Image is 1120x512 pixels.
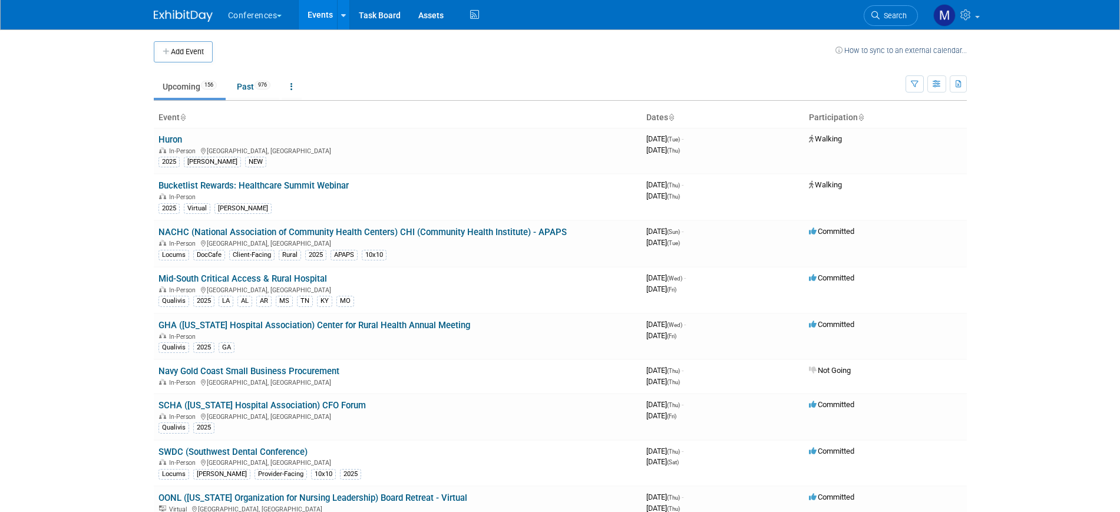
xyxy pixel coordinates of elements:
[646,457,679,466] span: [DATE]
[159,240,166,246] img: In-Person Event
[158,320,470,331] a: GHA ([US_STATE] Hospital Association) Center for Rural Health Annual Meeting
[180,113,186,122] a: Sort by Event Name
[667,229,680,235] span: (Sun)
[193,296,214,306] div: 2025
[154,75,226,98] a: Upcoming156
[158,447,308,457] a: SWDC (Southwest Dental Conference)
[159,459,166,465] img: In-Person Event
[668,113,674,122] a: Sort by Start Date
[159,506,166,511] img: Virtual Event
[158,238,637,247] div: [GEOGRAPHIC_DATA], [GEOGRAPHIC_DATA]
[809,227,854,236] span: Committed
[682,134,683,143] span: -
[646,134,683,143] span: [DATE]
[336,296,354,306] div: MO
[684,320,686,329] span: -
[256,296,272,306] div: AR
[245,157,266,167] div: NEW
[646,146,680,154] span: [DATE]
[667,136,680,143] span: (Tue)
[158,146,637,155] div: [GEOGRAPHIC_DATA], [GEOGRAPHIC_DATA]
[646,180,683,189] span: [DATE]
[667,193,680,200] span: (Thu)
[169,240,199,247] span: In-Person
[646,411,676,420] span: [DATE]
[158,400,366,411] a: SCHA ([US_STATE] Hospital Association) CFO Forum
[158,134,182,145] a: Huron
[646,320,686,329] span: [DATE]
[158,366,339,376] a: Navy Gold Coast Small Business Procurement
[667,322,682,328] span: (Wed)
[835,46,967,55] a: How to sync to an external calendar...
[804,108,967,128] th: Participation
[159,379,166,385] img: In-Person Event
[158,457,637,467] div: [GEOGRAPHIC_DATA], [GEOGRAPHIC_DATA]
[169,413,199,421] span: In-Person
[646,447,683,455] span: [DATE]
[305,250,326,260] div: 2025
[159,333,166,339] img: In-Person Event
[169,333,199,341] span: In-Person
[880,11,907,20] span: Search
[646,191,680,200] span: [DATE]
[159,147,166,153] img: In-Person Event
[169,193,199,201] span: In-Person
[667,240,680,246] span: (Tue)
[219,342,234,353] div: GA
[158,469,189,480] div: Locums
[809,447,854,455] span: Committed
[667,413,676,419] span: (Fri)
[158,227,567,237] a: NACHC (National Association of Community Health Centers) CHI (Community Health Institute) - APAPS
[158,377,637,387] div: [GEOGRAPHIC_DATA], [GEOGRAPHIC_DATA]
[646,238,680,247] span: [DATE]
[159,193,166,199] img: In-Person Event
[682,447,683,455] span: -
[159,413,166,419] img: In-Person Event
[311,469,336,480] div: 10x10
[169,459,199,467] span: In-Person
[201,81,217,90] span: 156
[158,493,467,503] a: OONL ([US_STATE] Organization for Nursing Leadership) Board Retreat - Virtual
[667,494,680,501] span: (Thu)
[169,379,199,387] span: In-Person
[169,147,199,155] span: In-Person
[646,366,683,375] span: [DATE]
[646,227,683,236] span: [DATE]
[237,296,252,306] div: AL
[158,411,637,421] div: [GEOGRAPHIC_DATA], [GEOGRAPHIC_DATA]
[682,227,683,236] span: -
[159,286,166,292] img: In-Person Event
[193,469,250,480] div: [PERSON_NAME]
[362,250,386,260] div: 10x10
[646,377,680,386] span: [DATE]
[297,296,313,306] div: TN
[667,506,680,512] span: (Thu)
[682,366,683,375] span: -
[667,368,680,374] span: (Thu)
[646,493,683,501] span: [DATE]
[154,108,642,128] th: Event
[682,493,683,501] span: -
[682,180,683,189] span: -
[646,273,686,282] span: [DATE]
[158,422,189,433] div: Qualivis
[255,81,270,90] span: 976
[317,296,332,306] div: KY
[158,273,327,284] a: Mid-South Critical Access & Rural Hospital
[682,400,683,409] span: -
[667,379,680,385] span: (Thu)
[255,469,307,480] div: Provider-Facing
[193,342,214,353] div: 2025
[684,273,686,282] span: -
[646,331,676,340] span: [DATE]
[214,203,272,214] div: [PERSON_NAME]
[809,320,854,329] span: Committed
[154,10,213,22] img: ExhibitDay
[858,113,864,122] a: Sort by Participation Type
[809,493,854,501] span: Committed
[229,250,275,260] div: Client-Facing
[219,296,233,306] div: LA
[184,203,210,214] div: Virtual
[340,469,361,480] div: 2025
[279,250,301,260] div: Rural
